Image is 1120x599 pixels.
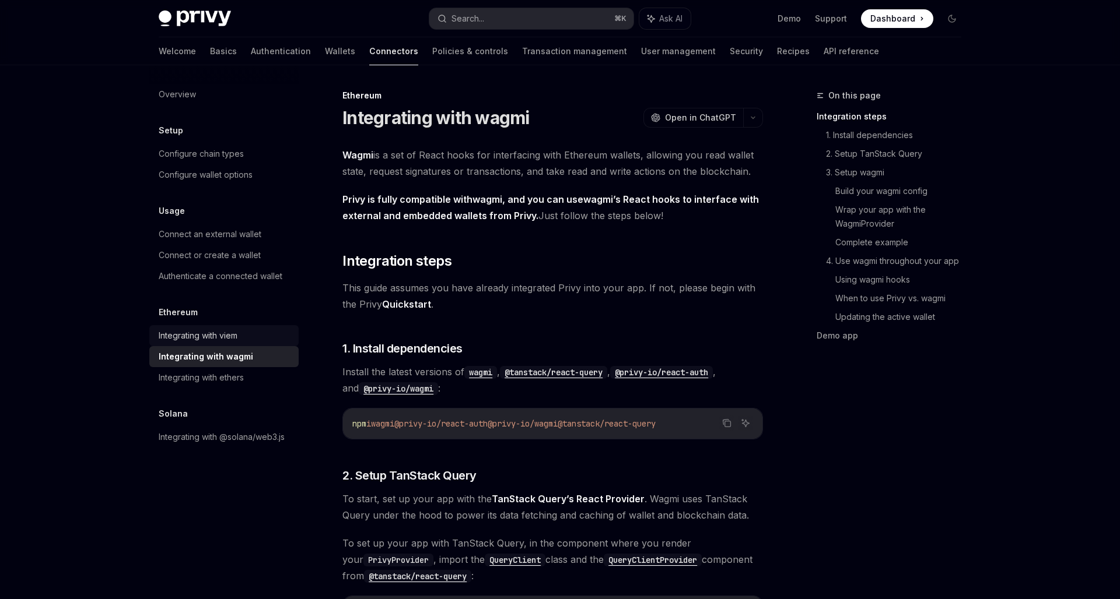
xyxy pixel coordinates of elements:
[342,280,763,312] span: This guide assumes you have already integrated Privy into your app. If not, please begin with the...
[817,326,971,345] a: Demo app
[352,418,366,429] span: npm
[583,193,613,206] a: wagmi
[149,346,299,367] a: Integrating with wagmi
[464,366,497,378] a: wagmi
[342,491,763,523] span: To start, set up your app with the . Wagmi uses TanStack Query under the hood to power its data f...
[342,191,763,224] span: Just follow the steps below!
[342,467,477,484] span: 2. Setup TanStack Query
[342,252,452,270] span: Integration steps
[835,233,971,252] a: Complete example
[870,13,915,24] span: Dashboard
[429,8,633,29] button: Search...⌘K
[861,9,933,28] a: Dashboard
[558,418,656,429] span: @tanstack/react-query
[159,305,198,319] h5: Ethereum
[364,570,471,583] code: @tanstack/react-query
[366,418,371,429] span: i
[342,193,759,221] strong: Privy is fully compatible with , and you can use ’s React hooks to interface with external and em...
[824,37,879,65] a: API reference
[604,554,702,566] code: QueryClientProvider
[210,37,237,65] a: Basics
[342,340,463,357] span: 1. Install dependencies
[643,108,743,128] button: Open in ChatGPT
[159,124,183,138] h5: Setup
[359,382,438,395] code: @privy-io/wagmi
[149,367,299,388] a: Integrating with ethers
[159,350,253,364] div: Integrating with wagmi
[730,37,763,65] a: Security
[826,145,971,163] a: 2. Setup TanStack Query
[835,289,971,308] a: When to use Privy vs. wagmi
[159,37,196,65] a: Welcome
[943,9,961,28] button: Toggle dark mode
[325,37,355,65] a: Wallets
[159,248,261,262] div: Connect or create a wallet
[342,364,763,396] span: Install the latest versions of , , , and :
[826,252,971,270] a: 4. Use wagmi throughout your app
[342,107,530,128] h1: Integrating with wagmi
[828,89,881,103] span: On this page
[500,366,607,378] a: @tanstack/react-query
[778,13,801,24] a: Demo
[719,415,734,431] button: Copy the contents from the code block
[815,13,847,24] a: Support
[432,37,508,65] a: Policies & controls
[342,147,763,179] span: is a set of React hooks for interfacing with Ethereum wallets, allowing you read wallet state, re...
[492,493,645,505] a: TanStack Query’s React Provider
[610,366,713,379] code: @privy-io/react-auth
[817,107,971,126] a: Integration steps
[342,535,763,584] span: To set up your app with TanStack Query, in the component where you render your , import the class...
[522,37,627,65] a: Transaction management
[464,366,497,379] code: wagmi
[342,90,763,101] div: Ethereum
[251,37,311,65] a: Authentication
[149,164,299,185] a: Configure wallet options
[452,12,484,26] div: Search...
[159,147,244,161] div: Configure chain types
[159,371,244,385] div: Integrating with ethers
[159,269,282,283] div: Authenticate a connected wallet
[604,554,702,565] a: QueryClientProvider
[485,554,545,565] a: QueryClient
[738,415,753,431] button: Ask AI
[835,270,971,289] a: Using wagmi hooks
[639,8,691,29] button: Ask AI
[149,143,299,164] a: Configure chain types
[359,382,438,394] a: @privy-io/wagmi
[342,149,373,161] a: Wagmi
[777,37,810,65] a: Recipes
[488,418,558,429] span: @privy-io/wagmi
[149,245,299,266] a: Connect or create a wallet
[485,554,545,566] code: QueryClient
[500,366,607,379] code: @tanstack/react-query
[159,204,185,218] h5: Usage
[826,163,971,182] a: 3. Setup wagmi
[159,407,188,421] h5: Solana
[149,266,299,287] a: Authenticate a connected wallet
[363,554,433,566] code: PrivyProvider
[659,13,682,24] span: Ask AI
[159,430,285,444] div: Integrating with @solana/web3.js
[835,182,971,200] a: Build your wagmi config
[835,308,971,326] a: Updating the active wallet
[149,325,299,346] a: Integrating with viem
[371,418,394,429] span: wagmi
[149,84,299,105] a: Overview
[364,570,471,582] a: @tanstack/react-query
[149,224,299,245] a: Connect an external wallet
[394,418,488,429] span: @privy-io/react-auth
[159,10,231,27] img: dark logo
[614,14,626,23] span: ⌘ K
[610,366,713,378] a: @privy-io/react-auth
[159,329,237,343] div: Integrating with viem
[641,37,716,65] a: User management
[159,168,253,182] div: Configure wallet options
[473,193,502,206] a: wagmi
[835,200,971,233] a: Wrap your app with the WagmiProvider
[149,427,299,448] a: Integrating with @solana/web3.js
[665,112,736,124] span: Open in ChatGPT
[369,37,418,65] a: Connectors
[159,227,261,241] div: Connect an external wallet
[382,298,431,311] a: Quickstart
[826,126,971,145] a: 1. Install dependencies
